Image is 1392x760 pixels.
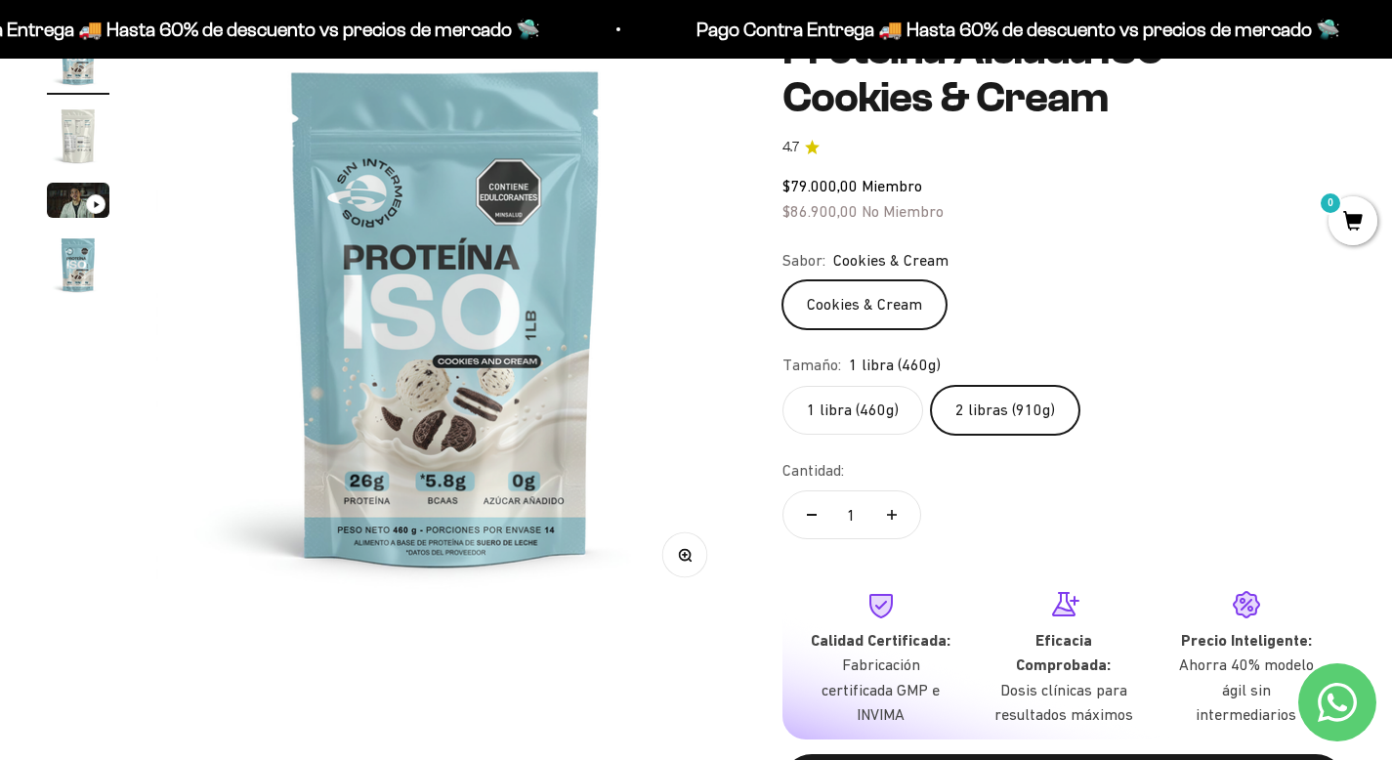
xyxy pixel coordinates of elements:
button: Aumentar cantidad [864,491,920,538]
span: No Miembro [862,202,944,220]
button: Ir al artículo 3 [47,183,109,224]
a: 0 [1329,212,1377,233]
img: Proteína Aislada ISO - Cookies & Cream [47,233,109,296]
p: Pago Contra Entrega 🚚 Hasta 60% de descuento vs precios de mercado 🛸 [696,14,1340,45]
p: Ahorra 40% modelo ágil sin intermediarios [1170,653,1322,728]
strong: Precio Inteligente: [1181,631,1312,650]
p: Fabricación certificada GMP e INVIMA [806,653,957,728]
h1: Proteína Aislada ISO - Cookies & Cream [782,26,1345,121]
button: Reducir cantidad [783,491,840,538]
span: 4.7 [782,137,799,158]
strong: Calidad Certificada: [811,631,950,650]
span: $86.900,00 [782,202,858,220]
span: Cookies & Cream [833,248,949,274]
img: Proteína Aislada ISO - Cookies & Cream [156,26,736,606]
mark: 0 [1319,191,1342,215]
p: Dosis clínicas para resultados máximos [988,678,1139,728]
button: Ir al artículo 2 [47,105,109,173]
a: 4.74.7 de 5.0 estrellas [782,137,1345,158]
span: Miembro [862,177,922,194]
span: 1 libra (460g) [849,353,941,378]
strong: Eficacia Comprobada: [1016,631,1111,675]
button: Ir al artículo 1 [47,26,109,95]
button: Ir al artículo 4 [47,233,109,302]
img: Proteína Aislada ISO - Cookies & Cream [47,105,109,167]
label: Cantidad: [782,458,844,484]
legend: Sabor: [782,248,825,274]
span: $79.000,00 [782,177,858,194]
legend: Tamaño: [782,353,841,378]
